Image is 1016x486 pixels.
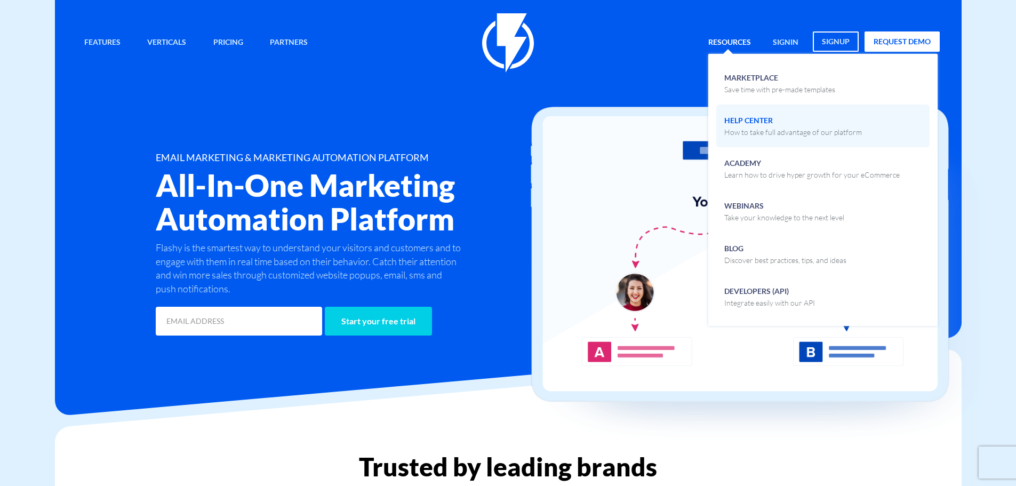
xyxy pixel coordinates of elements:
[716,105,930,147] a: Help CenterHow to take full advantage of our platform
[716,190,930,233] a: WebinarsTake your knowledge to the next level
[724,198,844,223] span: Webinars
[724,127,862,138] p: How to take full advantage of our platform
[716,62,930,105] a: MarketplaceSave time with pre-made templates
[262,31,316,54] a: Partners
[724,298,815,308] p: Integrate easily with our API
[724,241,846,266] span: Blog
[156,153,572,163] h1: EMAIL MARKETING & MARKETING AUTOMATION PLATFORM
[724,70,835,95] span: Marketplace
[156,169,572,236] h2: All-In-One Marketing Automation Platform
[716,233,930,275] a: BlogDiscover best practices, tips, and ideas
[765,31,806,54] a: signin
[156,241,464,296] p: Flashy is the smartest way to understand your visitors and customers and to engage with them in r...
[724,212,844,223] p: Take your knowledge to the next level
[325,307,432,336] input: Start your free trial
[813,31,859,52] a: signup
[865,31,940,52] a: request demo
[716,147,930,190] a: AcademyLearn how to drive hyper growth for your eCommerce
[156,307,322,336] input: EMAIL ADDRESS
[139,31,194,54] a: Verticals
[724,170,900,180] p: Learn how to drive hyper growth for your eCommerce
[716,275,930,318] a: Developers (API)Integrate easily with our API
[55,453,962,481] h2: Trusted by leading brands
[724,113,862,138] span: Help Center
[724,255,846,266] p: Discover best practices, tips, and ideas
[700,31,759,54] a: Resources
[724,84,835,95] p: Save time with pre-made templates
[724,283,815,308] span: Developers (API)
[76,31,129,54] a: Features
[205,31,251,54] a: Pricing
[724,155,900,180] span: Academy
